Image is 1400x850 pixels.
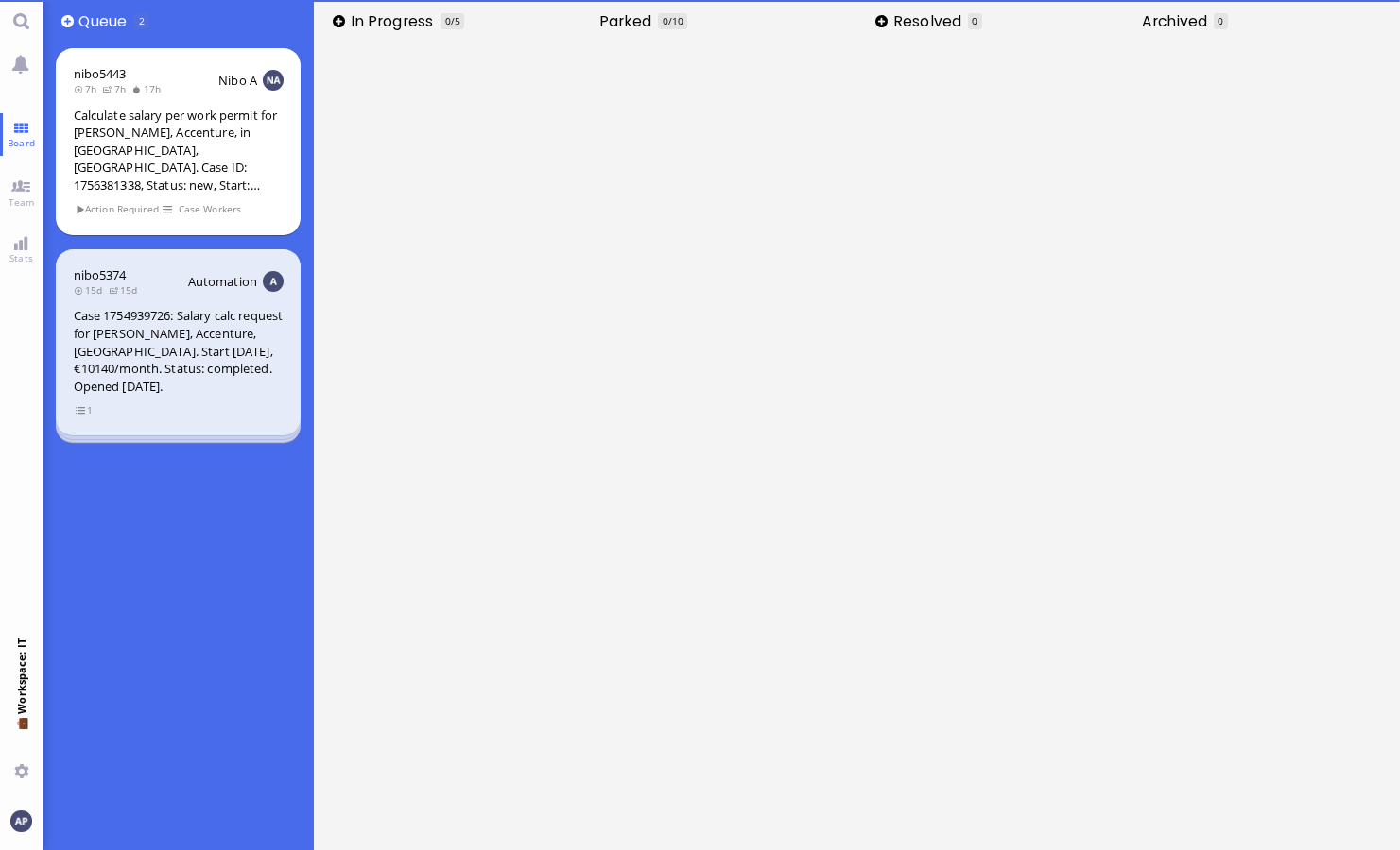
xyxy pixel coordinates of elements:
[139,14,145,27] span: 2
[74,266,127,283] a: nibo5374
[61,15,74,27] button: Add
[75,402,94,418] span: view 1 items
[188,273,257,290] span: Automation
[351,10,440,32] span: In progress
[263,70,284,91] img: NA
[10,810,31,831] img: You
[14,714,28,756] span: 💼 Workspace: IT
[875,15,888,27] button: Add
[972,14,977,27] span: 0
[74,82,103,95] span: 7h
[218,72,257,89] span: Nibo A
[445,14,451,27] span: 0
[74,65,127,82] a: nibo5443
[668,14,683,27] span: /10
[1142,10,1214,32] span: Archived
[1218,14,1223,27] span: 0
[4,195,40,209] span: Team
[599,10,658,32] span: Parked
[131,82,166,95] span: 17h
[178,201,242,217] span: Case Workers
[663,14,668,27] span: 0
[333,15,345,27] button: Add
[102,82,131,95] span: 7h
[74,307,284,395] div: Case 1754939726: Salary calc request for [PERSON_NAME], Accenture, [GEOGRAPHIC_DATA]. Start [DATE...
[74,283,109,297] span: 15d
[74,107,284,195] div: Calculate salary per work permit for [PERSON_NAME], Accenture, in [GEOGRAPHIC_DATA], [GEOGRAPHIC_...
[263,271,284,292] img: Aut
[5,251,38,264] span: Stats
[3,136,40,149] span: Board
[109,283,144,297] span: 15d
[451,14,460,27] span: /5
[75,201,160,217] span: Action Required
[893,10,968,32] span: Resolved
[78,10,132,32] span: Queue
